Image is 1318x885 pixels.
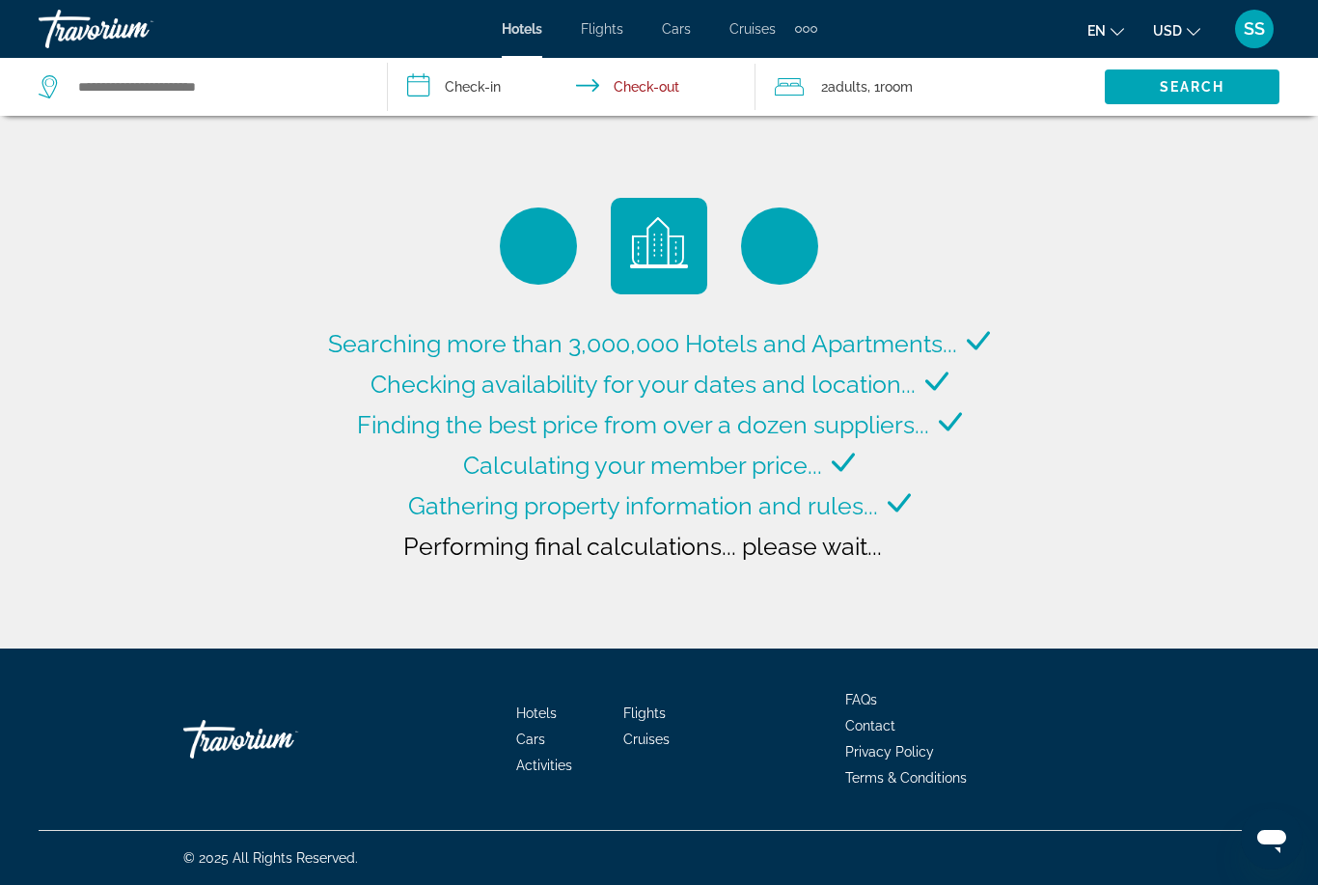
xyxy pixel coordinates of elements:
[828,79,867,95] span: Adults
[729,21,776,37] a: Cruises
[388,58,756,116] button: Check in and out dates
[623,705,666,721] a: Flights
[845,692,877,707] a: FAQs
[408,491,878,520] span: Gathering property information and rules...
[845,744,934,760] a: Privacy Policy
[1160,79,1225,95] span: Search
[39,4,232,54] a: Travorium
[845,718,895,733] a: Contact
[328,329,957,358] span: Searching more than 3,000,000 Hotels and Apartments...
[1241,808,1303,870] iframe: Button to launch messaging window
[795,14,817,44] button: Extra navigation items
[880,79,913,95] span: Room
[867,73,913,100] span: , 1
[357,410,929,439] span: Finding the best price from over a dozen suppliers...
[502,21,542,37] a: Hotels
[463,451,822,480] span: Calculating your member price...
[516,732,545,747] a: Cars
[183,710,376,768] a: Travorium
[516,758,572,773] a: Activities
[403,532,882,561] span: Performing final calculations... please wait...
[581,21,623,37] a: Flights
[1153,23,1182,39] span: USD
[623,732,670,747] a: Cruises
[821,73,867,100] span: 2
[1105,69,1279,104] button: Search
[183,850,358,866] span: © 2025 All Rights Reserved.
[1153,16,1200,44] button: Change currency
[1229,9,1279,49] button: User Menu
[845,770,967,786] a: Terms & Conditions
[516,705,557,721] a: Hotels
[755,58,1105,116] button: Travelers: 2 adults, 0 children
[1244,19,1265,39] span: SS
[1087,16,1124,44] button: Change language
[1087,23,1106,39] span: en
[371,370,916,399] span: Checking availability for your dates and location...
[662,21,691,37] a: Cars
